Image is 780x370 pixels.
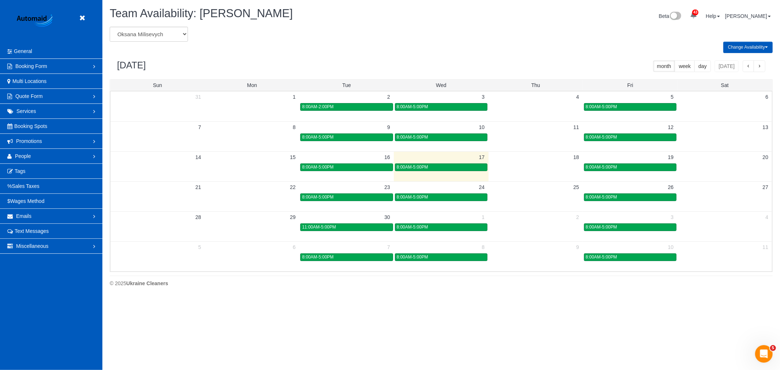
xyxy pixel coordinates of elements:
a: 2 [384,91,394,102]
span: Booking Spots [14,123,47,129]
span: 8:00AM-5:00PM [397,195,428,200]
span: Team Availability: [PERSON_NAME] [110,7,293,20]
a: 6 [762,91,772,102]
span: Multi Locations [12,78,46,84]
span: Sat [721,82,729,88]
span: 8:00AM-5:00PM [586,165,617,170]
a: 2 [573,212,583,223]
span: Thu [531,82,540,88]
a: 43 [686,7,701,23]
strong: Ukraine Cleaners [126,280,168,286]
span: 8:00AM-5:00PM [586,254,617,260]
a: 11 [759,242,772,253]
button: week [675,60,695,72]
span: 8:00AM-5:00PM [397,165,428,170]
span: Tue [342,82,351,88]
img: New interface [669,12,681,21]
span: Promotions [16,138,42,144]
a: 25 [570,182,583,193]
a: Beta [659,13,682,19]
a: 5 [667,91,677,102]
a: 10 [664,242,677,253]
span: Tags [15,168,26,174]
span: Mon [247,82,257,88]
span: Sun [153,82,162,88]
a: 14 [192,152,205,163]
a: 23 [381,182,394,193]
a: 13 [759,122,772,133]
span: 8:00AM-5:00PM [397,104,428,109]
button: month [653,60,675,72]
span: People [15,153,31,159]
span: Sales Taxes [12,183,39,189]
a: 12 [664,122,677,133]
a: 9 [573,242,583,253]
a: 1 [289,91,299,102]
span: 8:00AM-2:00PM [302,104,334,109]
a: 9 [384,122,394,133]
a: [PERSON_NAME] [725,13,771,19]
a: 11 [570,122,583,133]
a: 7 [195,122,205,133]
div: © 2025 [110,280,773,287]
a: 10 [475,122,489,133]
a: 30 [381,212,394,223]
span: Miscellaneous [16,243,49,249]
span: 8:00AM-5:00PM [302,195,334,200]
a: Help [706,13,720,19]
a: 8 [478,242,488,253]
span: Services [16,108,36,114]
a: 15 [286,152,299,163]
a: 21 [192,182,205,193]
a: 3 [667,212,677,223]
span: 43 [692,10,698,15]
a: 6 [289,242,299,253]
span: 8:00AM-5:00PM [397,224,428,230]
a: 4 [762,212,772,223]
button: [DATE] [715,60,739,72]
a: 20 [759,152,772,163]
span: 8:00AM-5:00PM [302,135,334,140]
img: Automaid Logo [13,13,59,29]
a: 29 [286,212,299,223]
a: 28 [192,212,205,223]
span: 8:00AM-5:00PM [586,195,617,200]
span: 8:00AM-5:00PM [397,254,428,260]
span: Fri [627,82,633,88]
span: Quote Form [15,93,43,99]
iframe: Intercom live chat [755,345,773,363]
a: 31 [192,91,205,102]
a: 1 [478,212,488,223]
span: Text Messages [15,228,49,234]
a: 24 [475,182,489,193]
a: 7 [384,242,394,253]
a: 4 [573,91,583,102]
h2: [DATE] [117,60,146,71]
span: 8:00AM-5:00PM [586,135,617,140]
span: General [14,48,32,54]
a: 22 [286,182,299,193]
span: 8:00AM-5:00PM [302,165,334,170]
a: 17 [475,152,489,163]
span: 8:00AM-5:00PM [586,104,617,109]
a: 27 [759,182,772,193]
span: 8:00AM-5:00PM [586,224,617,230]
a: 18 [570,152,583,163]
span: Booking Form [15,63,47,69]
span: 8:00AM-5:00PM [302,254,334,260]
button: day [694,60,711,72]
a: 16 [381,152,394,163]
a: 3 [478,91,488,102]
a: 8 [289,122,299,133]
a: 19 [664,152,677,163]
span: 8:00AM-5:00PM [397,135,428,140]
span: 5 [770,345,776,351]
span: Wages Method [10,198,45,204]
button: Change Availability [723,42,773,53]
a: 26 [664,182,677,193]
span: Wed [436,82,446,88]
span: 11:00AM-5:00PM [302,224,336,230]
a: 5 [195,242,205,253]
span: Emails [16,213,31,219]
